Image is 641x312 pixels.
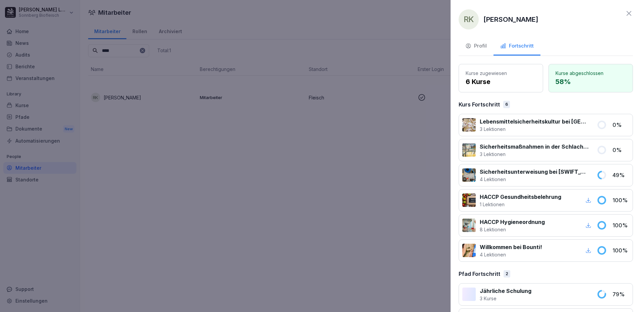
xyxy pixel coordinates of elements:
p: 100 % [613,196,629,204]
p: 58 % [556,77,626,87]
p: 6 Kurse [466,77,536,87]
p: Jährliche Schulung [480,287,531,295]
p: Kurs Fortschritt [459,100,500,108]
p: Pfad Fortschritt [459,270,500,278]
p: Kurse abgeschlossen [556,70,626,77]
p: 1 Lektionen [480,201,561,208]
p: 79 % [613,290,629,298]
p: 4 Lektionen [480,251,542,258]
div: RK [459,9,479,29]
p: 3 Lektionen [480,151,589,158]
p: 0 % [613,146,629,154]
p: Kurse zugewiesen [466,70,536,77]
p: 49 % [613,171,629,179]
div: Profil [465,42,487,50]
p: 8 Lektionen [480,226,545,233]
button: Fortschritt [493,37,540,56]
p: HACCP Gesundheitsbelehrung [480,193,561,201]
p: 3 Kurse [480,295,531,302]
p: 4 Lektionen [480,176,589,183]
p: 0 % [613,121,629,129]
p: 3 Lektionen [480,126,589,133]
p: Sicherheitsmaßnahmen in der Schlachtung und Zerlegung [480,143,589,151]
p: HACCP Hygieneordnung [480,218,545,226]
p: Sicherheitsunterweisung bei [SWIFT_CODE] [480,168,589,176]
div: Fortschritt [500,42,534,50]
button: Profil [459,37,493,56]
p: 100 % [613,221,629,229]
p: Willkommen bei Bounti! [480,243,542,251]
div: 6 [503,101,510,108]
p: 100 % [613,246,629,254]
div: 2 [504,270,510,278]
p: [PERSON_NAME] [483,14,538,24]
p: Lebensmittelsicherheitskultur bei [GEOGRAPHIC_DATA] [480,118,589,126]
